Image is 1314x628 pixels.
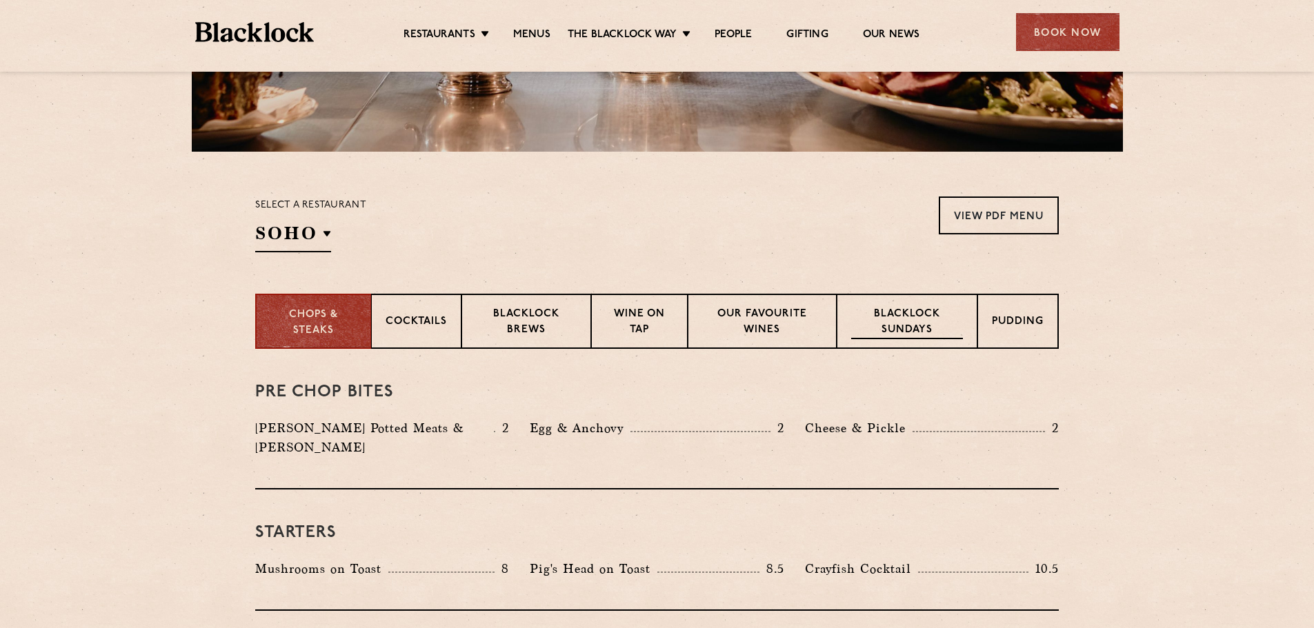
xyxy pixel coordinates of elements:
[255,196,366,214] p: Select a restaurant
[513,28,550,43] a: Menus
[568,28,677,43] a: The Blacklock Way
[255,383,1059,401] h3: Pre Chop Bites
[255,221,331,252] h2: SOHO
[530,418,630,438] p: Egg & Anchovy
[195,22,315,42] img: BL_Textured_Logo-footer-cropped.svg
[495,419,509,437] p: 2
[476,307,577,339] p: Blacklock Brews
[770,419,784,437] p: 2
[786,28,828,43] a: Gifting
[1028,560,1059,578] p: 10.5
[939,196,1059,234] a: View PDF Menu
[404,28,475,43] a: Restaurants
[495,560,509,578] p: 8
[715,28,752,43] a: People
[992,314,1044,332] p: Pudding
[1045,419,1059,437] p: 2
[805,559,918,578] p: Crayfish Cocktail
[702,307,822,339] p: Our favourite wines
[255,559,388,578] p: Mushrooms on Toast
[851,307,963,339] p: Blacklock Sundays
[530,559,657,578] p: Pig's Head on Toast
[386,314,447,332] p: Cocktails
[255,418,494,457] p: [PERSON_NAME] Potted Meats & [PERSON_NAME]
[863,28,920,43] a: Our News
[606,307,673,339] p: Wine on Tap
[759,560,784,578] p: 8.5
[270,307,357,338] p: Chops & Steaks
[1016,13,1119,51] div: Book Now
[255,524,1059,542] h3: Starters
[805,418,913,438] p: Cheese & Pickle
